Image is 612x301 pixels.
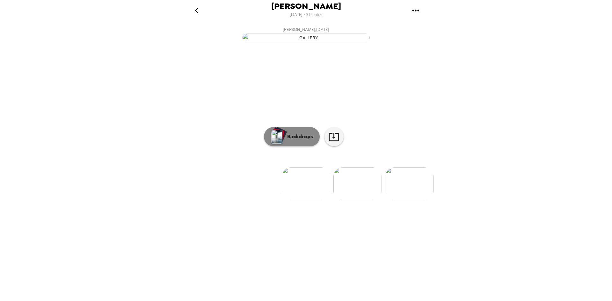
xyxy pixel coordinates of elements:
[242,33,370,42] img: gallery
[333,167,382,200] img: gallery
[283,26,329,33] span: [PERSON_NAME] , [DATE]
[290,11,323,19] span: [DATE] • 3 Photos
[282,167,330,200] img: gallery
[284,133,313,140] p: Backdrops
[271,2,341,11] span: [PERSON_NAME]
[264,127,320,146] button: Backdrops
[178,24,433,44] button: [PERSON_NAME],[DATE]
[385,167,433,200] img: gallery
